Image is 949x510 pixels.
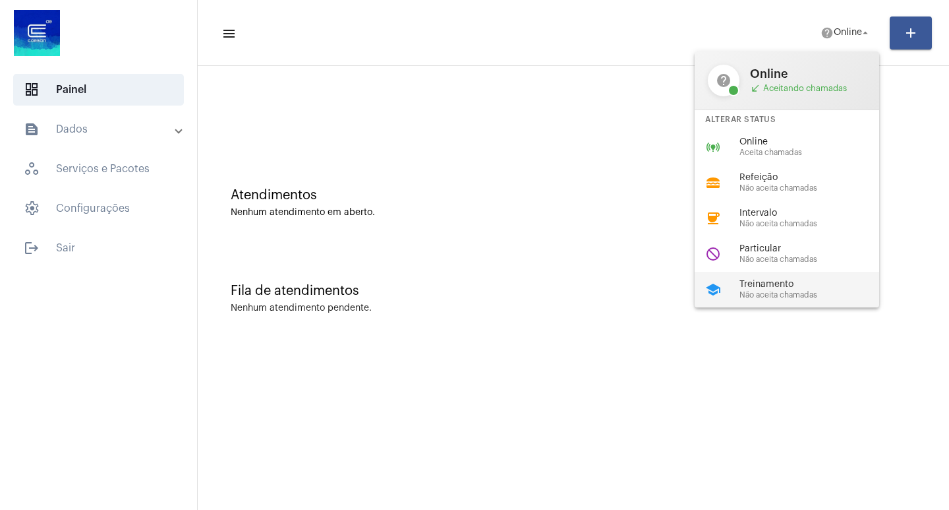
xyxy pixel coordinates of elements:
span: Não aceita chamadas [739,220,890,228]
span: Aceita chamadas [739,148,890,157]
mat-icon: lunch_dining [705,175,721,191]
span: Online [750,67,866,80]
mat-icon: online_prediction [705,139,721,155]
span: Particular [739,244,890,254]
mat-icon: call_received [750,83,761,94]
span: Não aceita chamadas [739,255,890,264]
mat-icon: help [708,65,739,96]
span: Treinamento [739,280,890,290]
mat-icon: school [705,282,721,298]
span: Não aceita chamadas [739,291,890,300]
span: Online [739,137,890,147]
div: Alterar Status [695,110,879,129]
span: Não aceita chamadas [739,184,890,193]
span: Refeição [739,173,890,183]
mat-icon: coffee [705,210,721,226]
mat-icon: do_not_disturb [705,246,721,262]
span: Intervalo [739,208,890,218]
span: Aceitando chamadas [750,83,866,94]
